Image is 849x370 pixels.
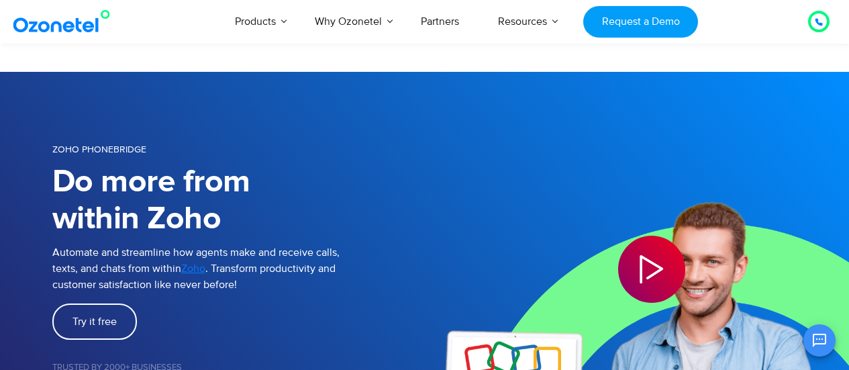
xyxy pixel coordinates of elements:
[181,262,205,275] span: Zoho
[52,164,425,238] h1: Do more from within Zoho
[618,236,685,303] div: Play Video
[181,261,205,277] a: Zoho
[72,316,117,327] span: Try it free
[52,244,425,293] p: Automate and streamline how agents make and receive calls, texts, and chats from within . Transfo...
[52,144,146,155] span: Zoho Phonebridge
[803,324,836,357] button: Open chat
[52,304,137,340] a: Try it free
[583,6,698,38] a: Request a Demo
